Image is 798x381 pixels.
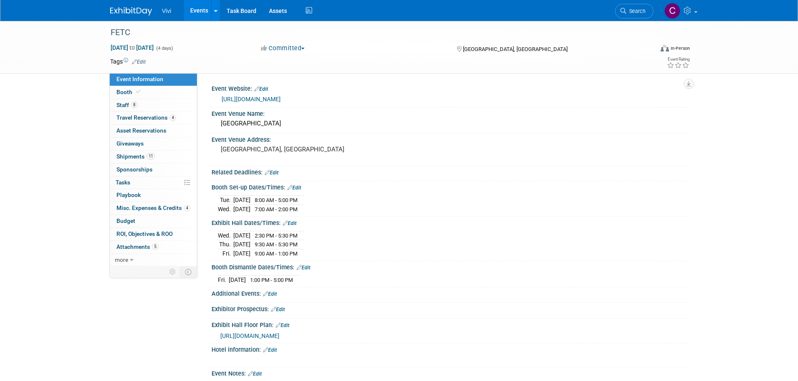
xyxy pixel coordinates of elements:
a: Edit [265,170,279,176]
span: 9:00 AM - 1:00 PM [255,251,297,257]
a: Event Information [110,73,197,86]
span: Tasks [116,179,130,186]
span: 11 [147,153,155,159]
span: Misc. Expenses & Credits [116,205,190,211]
td: Wed. [218,205,233,213]
a: Asset Reservations [110,125,197,137]
td: [DATE] [233,205,251,213]
a: Edit [276,322,289,328]
div: Exhibit Hall Floor Plan: [212,319,688,330]
td: [DATE] [233,231,251,240]
a: Misc. Expenses & Credits4 [110,202,197,215]
div: Event Venue Name: [212,107,688,118]
td: Fri. [218,275,229,284]
span: Budget [116,217,135,224]
div: Event Format [604,43,690,56]
a: ROI, Objectives & ROO [110,228,197,240]
img: ExhibitDay [110,7,152,15]
pre: [GEOGRAPHIC_DATA], [GEOGRAPHIC_DATA] [221,146,401,153]
span: Playbook [116,192,141,198]
a: Edit [254,86,268,92]
a: Edit [132,59,146,65]
td: Tue. [218,195,233,205]
div: Booth Set-up Dates/Times: [212,181,688,192]
div: Related Deadlines: [212,166,688,177]
div: Exhibitor Prospectus: [212,303,688,314]
td: Tags [110,57,146,66]
a: Attachments5 [110,241,197,253]
div: Booth Dismantle Dates/Times: [212,261,688,272]
span: 5 [152,243,158,250]
span: more [115,256,128,263]
div: Additional Events: [212,287,688,298]
span: 1:00 PM - 5:00 PM [250,277,293,283]
a: Giveaways [110,138,197,150]
a: more [110,254,197,266]
div: Event Rating [667,57,690,61]
div: [GEOGRAPHIC_DATA] [218,117,682,130]
a: Edit [297,265,310,271]
a: Edit [287,185,301,191]
span: Attachments [116,243,158,250]
span: 7:00 AM - 2:00 PM [255,206,297,212]
div: Exhibit Hall Dates/Times: [212,217,688,228]
a: Shipments11 [110,151,197,163]
span: [GEOGRAPHIC_DATA], [GEOGRAPHIC_DATA] [463,46,568,52]
img: Format-Inperson.png [661,45,669,51]
td: [DATE] [229,275,246,284]
span: (4 days) [155,46,173,51]
td: Thu. [218,240,233,249]
span: 9:30 AM - 5:30 PM [255,241,297,248]
a: [URL][DOMAIN_NAME] [222,96,281,102]
td: Wed. [218,231,233,240]
div: Event Website: [212,82,688,93]
span: Travel Reservations [116,114,176,121]
a: Travel Reservations4 [110,112,197,124]
td: Personalize Event Tab Strip [165,266,180,277]
a: Edit [283,220,297,226]
a: Sponsorships [110,164,197,176]
span: 4 [170,115,176,121]
div: In-Person [670,45,690,51]
span: 8:00 AM - 5:00 PM [255,197,297,203]
td: [DATE] [233,249,251,258]
span: 8 [131,102,137,108]
a: Edit [263,291,277,297]
img: Cody Wall [664,3,680,19]
a: [URL][DOMAIN_NAME] [220,332,279,339]
span: ROI, Objectives & ROO [116,230,173,237]
a: Search [615,4,653,18]
a: Booth [110,86,197,99]
button: Committed [258,44,308,53]
span: Giveaways [116,140,144,147]
a: Edit [271,307,285,312]
a: Playbook [110,189,197,202]
a: Edit [248,371,262,377]
div: FETC [108,25,641,40]
span: Shipments [116,153,155,160]
a: Edit [263,347,277,353]
td: [DATE] [233,240,251,249]
span: Vivi [162,8,171,14]
span: 4 [184,205,190,211]
div: Event Notes: [212,367,688,378]
span: Sponsorships [116,166,152,173]
span: Event Information [116,76,163,82]
a: Tasks [110,176,197,189]
span: Search [626,8,646,14]
span: Asset Reservations [116,127,166,134]
div: Event Venue Address: [212,133,688,144]
td: [DATE] [233,195,251,205]
span: Staff [116,102,137,108]
td: Fri. [218,249,233,258]
td: Toggle Event Tabs [180,266,197,277]
a: Budget [110,215,197,228]
div: Hotel information: [212,343,688,354]
span: Booth [116,89,142,95]
i: Booth reservation complete [136,89,140,94]
span: [DATE] [DATE] [110,44,154,51]
span: 2:30 PM - 5:30 PM [255,233,297,239]
a: Staff8 [110,99,197,112]
span: to [128,44,136,51]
